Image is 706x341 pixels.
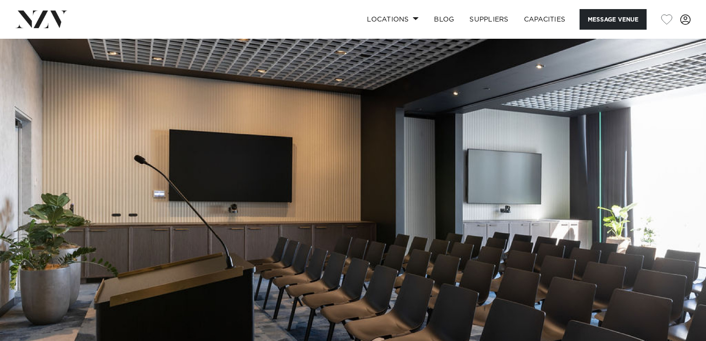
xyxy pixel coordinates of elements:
button: Message Venue [580,9,647,30]
img: nzv-logo.png [15,11,68,28]
a: SUPPLIERS [462,9,516,30]
a: Locations [359,9,426,30]
a: Capacities [516,9,573,30]
a: BLOG [426,9,462,30]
